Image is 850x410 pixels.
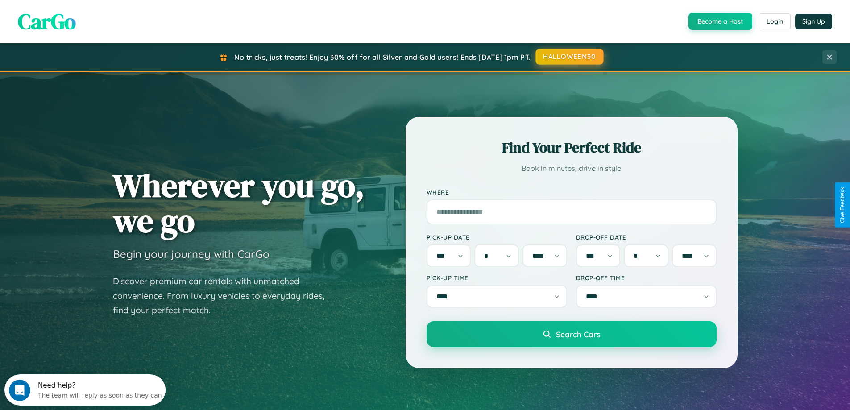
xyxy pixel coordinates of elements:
[18,7,76,36] span: CarGo
[839,187,846,223] div: Give Feedback
[9,380,30,401] iframe: Intercom live chat
[4,4,166,28] div: Open Intercom Messenger
[33,8,158,15] div: Need help?
[113,247,270,261] h3: Begin your journey with CarGo
[427,274,567,282] label: Pick-up Time
[427,138,717,157] h2: Find Your Perfect Ride
[427,321,717,347] button: Search Cars
[688,13,752,30] button: Become a Host
[33,15,158,24] div: The team will reply as soon as they can
[113,274,336,318] p: Discover premium car rentals with unmatched convenience. From luxury vehicles to everyday rides, ...
[576,274,717,282] label: Drop-off Time
[556,329,600,339] span: Search Cars
[234,53,531,62] span: No tricks, just treats! Enjoy 30% off for all Silver and Gold users! Ends [DATE] 1pm PT.
[795,14,832,29] button: Sign Up
[576,233,717,241] label: Drop-off Date
[759,13,791,29] button: Login
[113,168,365,238] h1: Wherever you go, we go
[4,374,166,406] iframe: Intercom live chat discovery launcher
[427,233,567,241] label: Pick-up Date
[536,49,604,65] button: HALLOWEEN30
[427,162,717,175] p: Book in minutes, drive in style
[427,188,717,196] label: Where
